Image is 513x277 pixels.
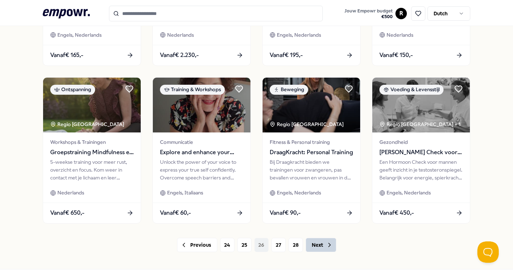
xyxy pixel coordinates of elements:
span: Jouw Empowr budget [344,8,393,14]
span: Vanaf € 2.230,- [160,51,199,60]
button: Next [306,238,336,252]
span: Gezondheid [379,138,463,146]
span: Vanaf € 195,- [270,51,303,60]
span: DraagKracht: Personal Training [270,148,353,157]
button: 24 [220,238,234,252]
button: 28 [289,238,303,252]
img: package image [43,78,141,133]
span: Vanaf € 60,- [160,208,191,218]
a: Jouw Empowr budget€500 [342,6,395,21]
span: Vanaf € 450,- [379,208,414,218]
span: [PERSON_NAME] Check voor Mannen [379,148,463,157]
span: Communicatie [160,138,243,146]
iframe: Help Scout Beacon - Open [477,241,499,263]
button: 25 [237,238,252,252]
span: Nederlands [167,31,194,39]
span: Vanaf € 165,- [50,51,83,60]
span: Engels, Nederlands [277,189,321,197]
div: Ontspanning [50,85,95,95]
img: package image [263,78,360,133]
div: Bij Draagkracht bieden we trainingen voor zwangeren, pas bevallen vrouwen en vrouwen in de overga... [270,158,353,182]
div: Regio [GEOGRAPHIC_DATA] [270,120,345,128]
button: Previous [177,238,217,252]
a: package imageBewegingRegio [GEOGRAPHIC_DATA] Fitness & Personal trainingDraagKracht: Personal Tra... [262,77,361,224]
span: Engels, Italiaans [167,189,203,197]
div: Unlock the power of your voice to express your true self confidently. Overcome speech barriers an... [160,158,243,182]
span: Explore and enhance your voice [160,148,243,157]
span: Fitness & Personal training [270,138,353,146]
input: Search for products, categories or subcategories [109,6,323,21]
button: Jouw Empowr budget€500 [343,7,394,21]
div: Beweging [270,85,308,95]
span: Workshops & Trainingen [50,138,134,146]
span: Vanaf € 650,- [50,208,84,218]
div: Een Hormoon Check voor mannen geeft inzicht in je testosteronspiegel. Belangrijk voor energie, sp... [379,158,463,182]
span: Nederlands [57,189,84,197]
a: package imageVoeding & LevensstijlRegio [GEOGRAPHIC_DATA] + 1Gezondheid[PERSON_NAME] Check voor M... [372,77,470,224]
span: Nederlands [387,31,413,39]
span: Engels, Nederlands [277,31,321,39]
img: package image [372,78,470,133]
span: Vanaf € 150,- [379,51,413,60]
a: package imageTraining & WorkshopsCommunicatieExplore and enhance your voiceUnlock the power of yo... [152,77,251,224]
span: Engels, Nederlands [57,31,102,39]
img: package image [153,78,250,133]
button: 27 [271,238,286,252]
button: R [395,8,407,19]
span: Engels, Nederlands [387,189,431,197]
div: Voeding & Levensstijl [379,85,444,95]
a: package imageOntspanningRegio [GEOGRAPHIC_DATA] Workshops & TrainingenGroepstraining Mindfulness ... [43,77,141,224]
span: € 500 [344,14,393,20]
div: Training & Workshops [160,85,225,95]
div: Regio [GEOGRAPHIC_DATA] [50,120,125,128]
div: Regio [GEOGRAPHIC_DATA] + 1 [379,120,461,128]
span: Vanaf € 90,- [270,208,301,218]
span: Groepstraining Mindfulness en Ademwerk: Breathe and Reconnect [50,148,134,157]
div: 5-weekse training voor meer rust, overzicht en focus. Kom weer in contact met je lichaam en leer ... [50,158,134,182]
